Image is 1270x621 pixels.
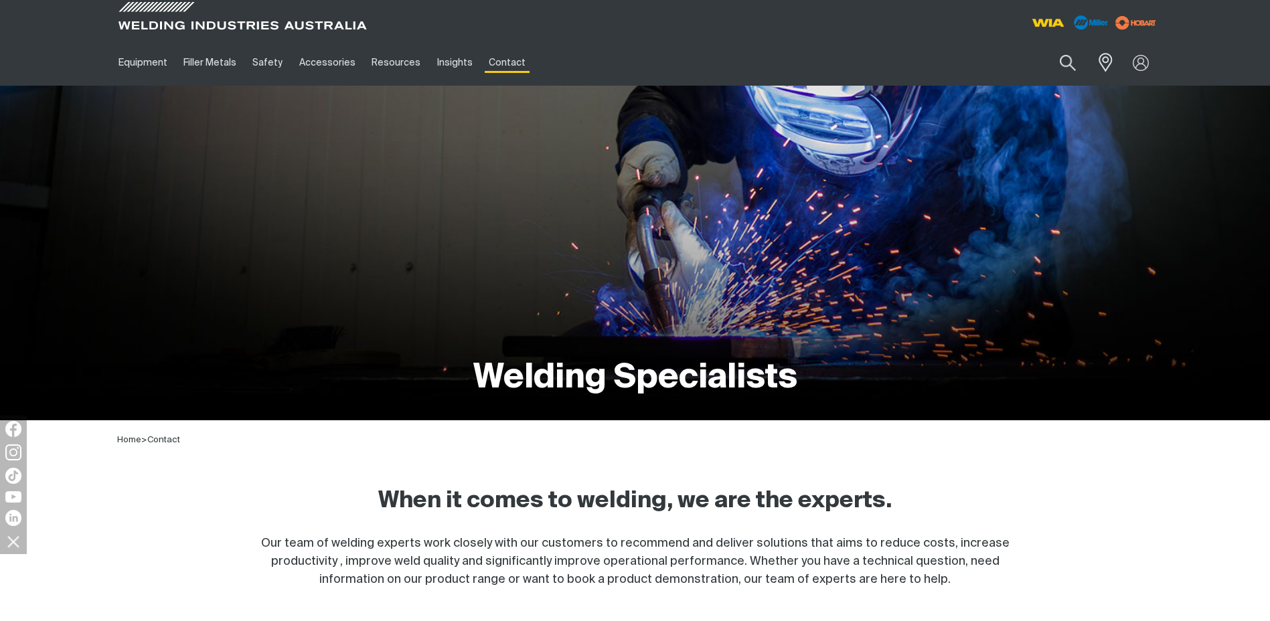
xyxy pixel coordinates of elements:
img: YouTube [5,491,21,503]
img: miller [1111,13,1160,33]
img: Instagram [5,444,21,460]
h2: When it comes to welding, we are the experts. [368,486,903,516]
a: Resources [364,39,428,86]
a: Contact [147,436,180,444]
nav: Main [110,39,898,86]
img: hide socials [2,530,25,553]
a: Insights [428,39,480,86]
a: Contact [481,39,534,86]
a: Equipment [110,39,175,86]
span: > [141,436,147,444]
h1: Welding Specialists [473,357,797,400]
a: Accessories [291,39,364,86]
img: Facebook [5,421,21,437]
span: Our team of welding experts work closely with our customers to recommend and deliver solutions th... [261,537,1010,586]
a: Filler Metals [175,39,244,86]
a: Safety [244,39,291,86]
img: LinkedIn [5,510,21,526]
img: TikTok [5,468,21,484]
button: Search products [1045,47,1091,78]
input: Product name or item number... [1028,47,1090,78]
a: Home [117,436,141,444]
